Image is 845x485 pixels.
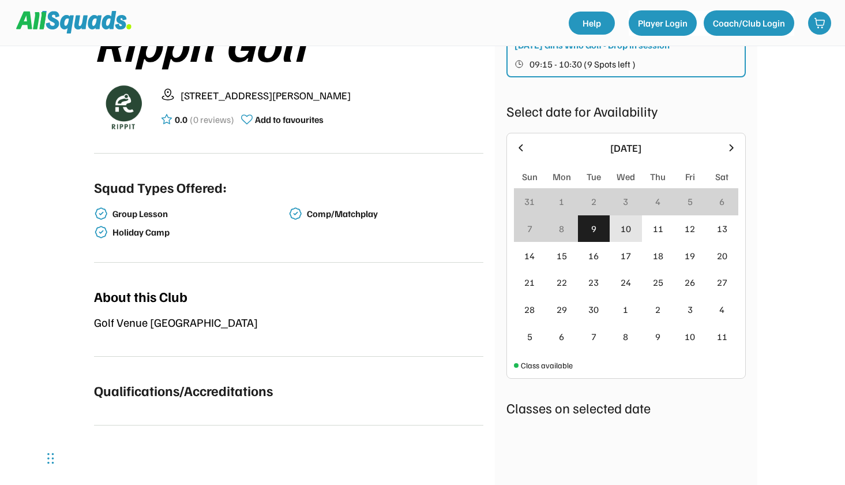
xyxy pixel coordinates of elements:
[715,170,728,184] div: Sat
[557,249,567,263] div: 15
[588,275,599,289] div: 23
[521,359,573,371] div: Class available
[685,222,695,236] div: 12
[557,303,567,316] div: 29
[94,225,108,239] img: check-verified-01.svg
[307,208,481,219] div: Comp/Matchplay
[524,303,535,316] div: 28
[623,195,628,208] div: 3
[591,195,596,208] div: 2
[175,113,187,126] div: 0.0
[717,330,727,344] div: 11
[553,170,571,184] div: Mon
[112,227,287,238] div: Holiday Camp
[688,195,693,208] div: 5
[522,170,538,184] div: Sun
[588,249,599,263] div: 16
[524,195,535,208] div: 31
[288,207,302,221] img: check-verified-01.svg
[534,140,719,156] div: [DATE]
[94,18,483,69] div: Rippit Golf
[621,222,631,236] div: 10
[527,222,532,236] div: 7
[629,10,697,36] button: Player Login
[655,195,660,208] div: 4
[506,397,746,418] div: Classes on selected date
[112,208,287,219] div: Group Lesson
[717,275,727,289] div: 27
[653,275,663,289] div: 25
[181,88,483,103] div: [STREET_ADDRESS][PERSON_NAME]
[704,10,794,36] button: Coach/Club Login
[814,17,825,29] img: shopping-cart-01%20%281%29.svg
[94,177,227,197] div: Squad Types Offered:
[650,170,666,184] div: Thu
[655,303,660,316] div: 2
[588,303,599,316] div: 30
[524,275,535,289] div: 21
[529,59,636,69] span: 09:15 - 10:30 (9 Spots left )
[94,380,273,401] div: Qualifications/Accreditations
[653,249,663,263] div: 18
[587,170,601,184] div: Tue
[94,286,187,307] div: About this Club
[514,57,739,72] button: 09:15 - 10:30 (9 Spots left )
[621,249,631,263] div: 17
[559,330,564,344] div: 6
[559,195,564,208] div: 1
[506,100,746,121] div: Select date for Availability
[685,275,695,289] div: 26
[557,275,567,289] div: 22
[569,12,615,35] a: Help
[527,330,532,344] div: 5
[685,249,695,263] div: 19
[623,330,628,344] div: 8
[653,222,663,236] div: 11
[255,113,324,126] div: Add to favourites
[94,314,483,331] div: Golf Venue [GEOGRAPHIC_DATA]
[719,195,724,208] div: 6
[655,330,660,344] div: 9
[688,303,693,316] div: 3
[623,303,628,316] div: 1
[621,275,631,289] div: 24
[685,170,695,184] div: Fri
[719,303,724,316] div: 4
[16,11,132,33] img: Squad%20Logo.svg
[524,249,535,263] div: 14
[717,222,727,236] div: 13
[685,330,695,344] div: 10
[717,249,727,263] div: 20
[591,222,596,236] div: 9
[190,113,234,126] div: (0 reviews)
[94,78,152,136] img: Rippitlogov2_green.png
[94,207,108,221] img: check-verified-01.svg
[617,170,635,184] div: Wed
[591,330,596,344] div: 7
[559,222,564,236] div: 8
